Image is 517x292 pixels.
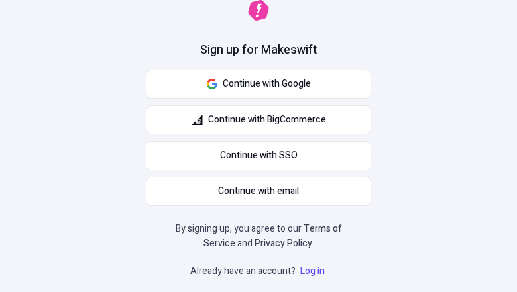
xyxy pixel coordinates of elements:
[146,105,371,134] button: Continue with BigCommerce
[218,184,299,199] span: Continue with email
[203,222,342,250] a: Terms of Service
[190,264,327,279] p: Already have an account?
[208,113,326,127] span: Continue with BigCommerce
[298,264,327,278] a: Log in
[146,177,371,206] button: Continue with email
[171,222,346,251] p: By signing up, you agree to our and .
[223,77,311,91] span: Continue with Google
[200,42,317,59] h1: Sign up for Makeswift
[146,70,371,99] button: Continue with Google
[255,236,312,250] a: Privacy Policy
[146,141,371,170] a: Continue with SSO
